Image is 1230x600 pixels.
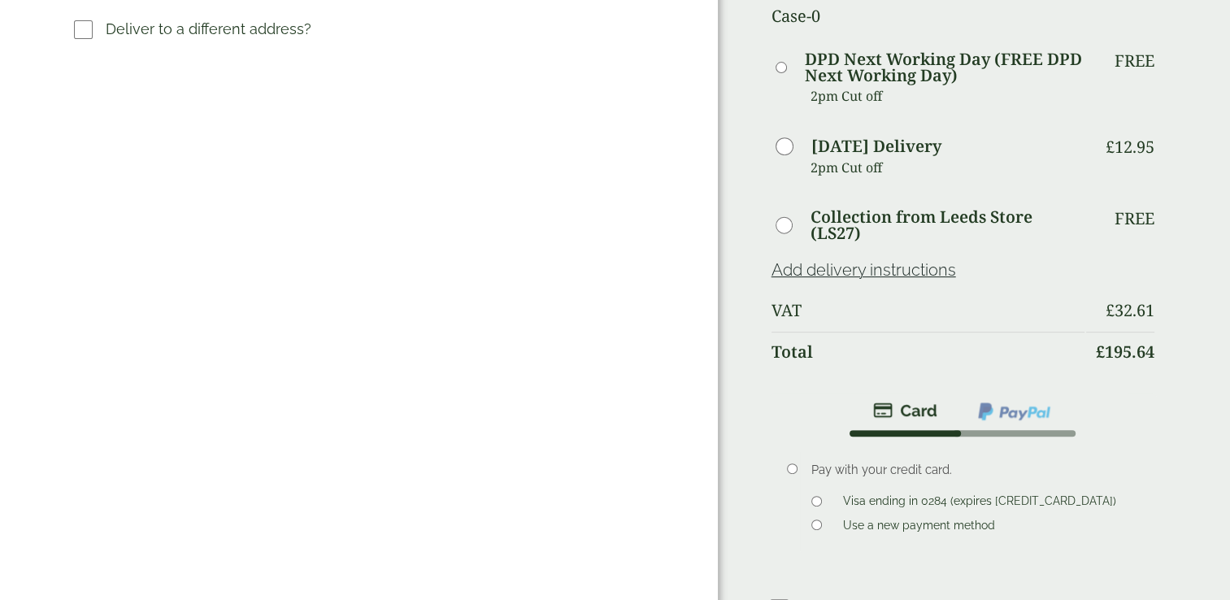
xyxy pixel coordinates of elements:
[771,260,956,280] a: Add delivery instructions
[1106,299,1115,321] span: £
[811,84,1085,108] p: 2pm Cut off
[771,291,1085,330] th: VAT
[811,138,941,154] label: [DATE] Delivery
[811,155,1085,180] p: 2pm Cut off
[837,494,1123,512] label: Visa ending in 0284 (expires [CREDIT_CARD_DATA])
[837,519,1002,537] label: Use a new payment method
[805,51,1084,84] label: DPD Next Working Day (FREE DPD Next Working Day)
[1096,341,1105,363] span: £
[811,461,1131,479] p: Pay with your credit card.
[811,209,1084,241] label: Collection from Leeds Store (LS27)
[1106,136,1115,158] span: £
[771,332,1085,372] th: Total
[1106,299,1154,321] bdi: 32.61
[1096,341,1154,363] bdi: 195.64
[1106,136,1154,158] bdi: 12.95
[873,401,937,420] img: stripe.png
[1115,51,1154,71] p: Free
[976,401,1052,422] img: ppcp-gateway.png
[1115,209,1154,228] p: Free
[106,18,311,40] p: Deliver to a different address?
